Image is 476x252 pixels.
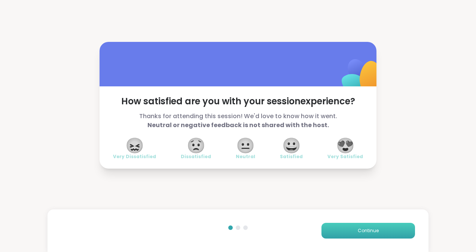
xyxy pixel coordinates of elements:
[336,139,355,152] span: 😍
[236,154,255,160] span: Neutral
[147,121,329,129] b: Neutral or negative feedback is not shared with the host.
[324,40,399,114] img: ShareWell Logomark
[327,154,363,160] span: Very Satisfied
[358,227,379,234] span: Continue
[113,95,363,107] span: How satisfied are you with your session experience?
[236,139,255,152] span: 😐
[321,223,415,239] button: Continue
[113,154,156,160] span: Very Dissatisfied
[282,139,301,152] span: 😀
[113,112,363,130] span: Thanks for attending this session! We'd love to know how it went.
[187,139,205,152] span: 😟
[125,139,144,152] span: 😖
[181,154,211,160] span: Dissatisfied
[280,154,303,160] span: Satisfied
